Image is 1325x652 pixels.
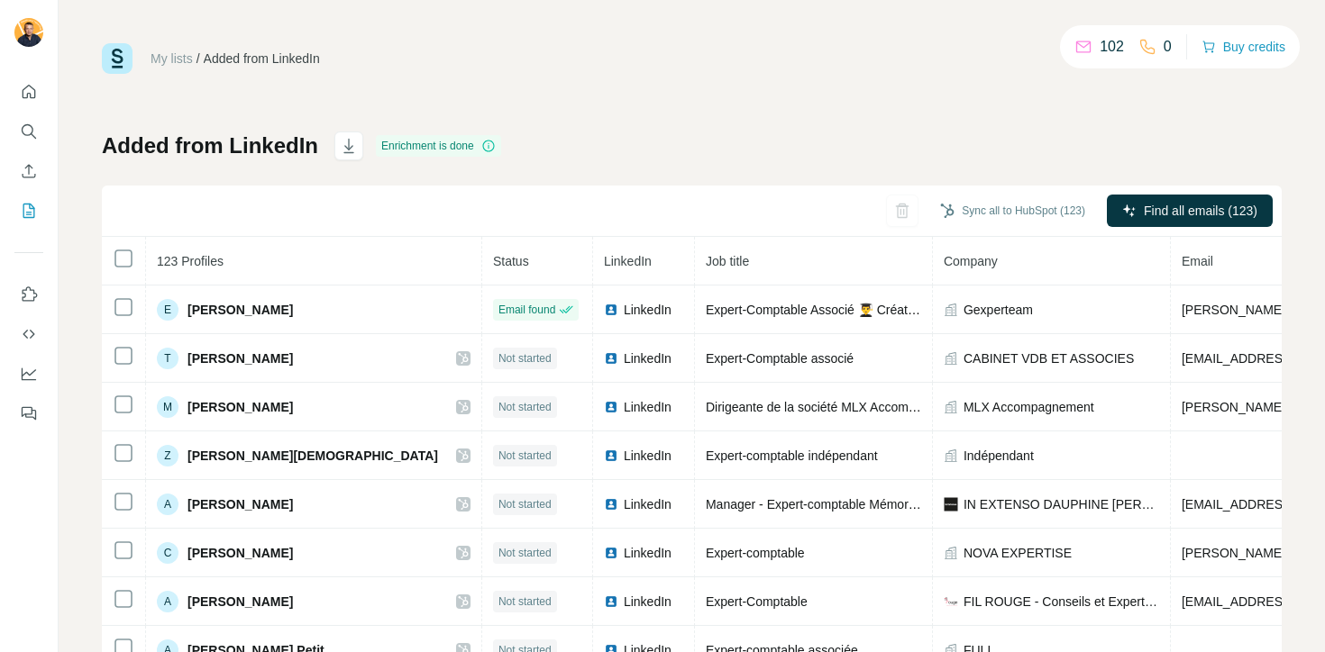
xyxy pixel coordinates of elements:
[204,50,320,68] div: Added from LinkedIn
[14,18,43,47] img: Avatar
[157,254,224,268] span: 123 Profiles
[1100,36,1124,58] p: 102
[187,349,293,367] span: [PERSON_NAME]
[498,399,552,415] span: Not started
[14,397,43,430] button: Feedback
[706,594,808,609] span: Expert-Comptable
[604,400,618,414] img: LinkedIn logo
[102,131,318,160] h1: Added from LinkedIn
[14,155,43,187] button: Enrich CSV
[706,254,749,268] span: Job title
[964,593,1159,611] span: FIL ROUGE - Conseils et Expertise Comptable
[157,494,178,515] div: A
[157,591,178,612] div: A
[157,542,178,564] div: C
[498,496,552,512] span: Not started
[944,254,998,268] span: Company
[964,301,1033,319] span: Gexperteam
[157,348,178,369] div: T
[624,301,672,319] span: LinkedIn
[964,447,1034,465] span: Indépendant
[376,135,501,157] div: Enrichment is done
[14,278,43,311] button: Use Surfe on LinkedIn
[927,197,1098,224] button: Sync all to HubSpot (123)
[624,398,672,416] span: LinkedIn
[196,50,200,68] li: /
[964,544,1072,562] span: NOVA EXPERTISE
[14,358,43,390] button: Dashboard
[706,303,1211,317] span: Expert-Comptable Associé 👨‍🎓 Créateur de valeur ajoutée ✅ Certificateur de confiance 😎
[964,349,1134,367] span: CABINET VDB ET ASSOCIES
[604,594,618,609] img: LinkedIn logo
[493,254,529,268] span: Status
[964,398,1094,416] span: MLX Accompagnement
[14,115,43,148] button: Search
[498,302,555,318] span: Email found
[604,254,652,268] span: LinkedIn
[1202,34,1285,59] button: Buy credits
[187,544,293,562] span: [PERSON_NAME]
[624,447,672,465] span: LinkedIn
[706,351,854,366] span: Expert-Comptable associé
[706,400,972,414] span: Dirigeante de la société MLX Accompagnement
[187,447,438,465] span: [PERSON_NAME][DEMOGRAPHIC_DATA]
[964,495,1159,513] span: IN EXTENSO DAUPHINE [PERSON_NAME]
[151,51,193,66] a: My lists
[624,495,672,513] span: LinkedIn
[706,546,805,560] span: Expert-comptable
[498,448,552,464] span: Not started
[944,594,958,609] img: company-logo
[14,318,43,350] button: Use Surfe API
[102,43,132,74] img: Surfe Logo
[604,303,618,317] img: LinkedIn logo
[187,398,293,416] span: [PERSON_NAME]
[498,545,552,561] span: Not started
[604,351,618,366] img: LinkedIn logo
[157,396,178,418] div: M
[498,593,552,610] span: Not started
[157,299,178,321] div: E
[498,350,552,367] span: Not started
[1182,254,1213,268] span: Email
[14,76,43,108] button: Quick start
[706,497,941,512] span: Manager - Expert-comptable Mémorialiste
[1164,36,1172,58] p: 0
[706,448,878,463] span: Expert-comptable indépendant
[604,448,618,463] img: LinkedIn logo
[624,349,672,367] span: LinkedIn
[624,593,672,611] span: LinkedIn
[157,445,178,466] div: Z
[944,497,958,512] img: company-logo
[624,544,672,562] span: LinkedIn
[187,593,293,611] span: [PERSON_NAME]
[1144,202,1257,220] span: Find all emails (123)
[187,495,293,513] span: [PERSON_NAME]
[604,546,618,560] img: LinkedIn logo
[187,301,293,319] span: [PERSON_NAME]
[14,195,43,227] button: My lists
[1107,195,1273,227] button: Find all emails (123)
[604,497,618,512] img: LinkedIn logo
